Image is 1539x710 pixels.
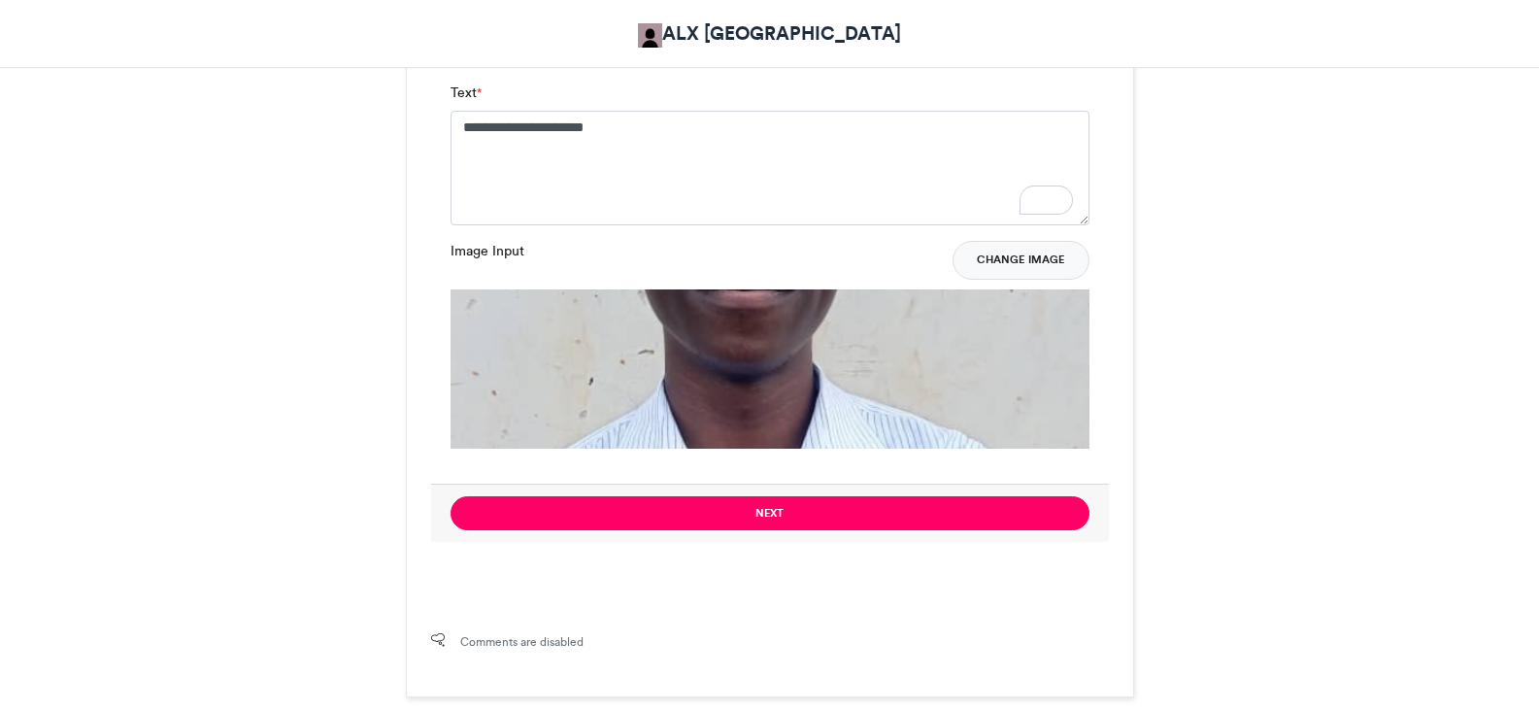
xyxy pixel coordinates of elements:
button: Change Image [953,241,1089,280]
button: Next [451,496,1089,530]
a: ALX [GEOGRAPHIC_DATA] [638,19,901,48]
label: Image Input [451,241,524,261]
textarea: To enrich screen reader interactions, please activate Accessibility in Grammarly extension settings [451,111,1089,225]
label: Text [451,83,482,103]
span: Comments are disabled [460,633,584,651]
img: ALX Africa [638,23,662,48]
